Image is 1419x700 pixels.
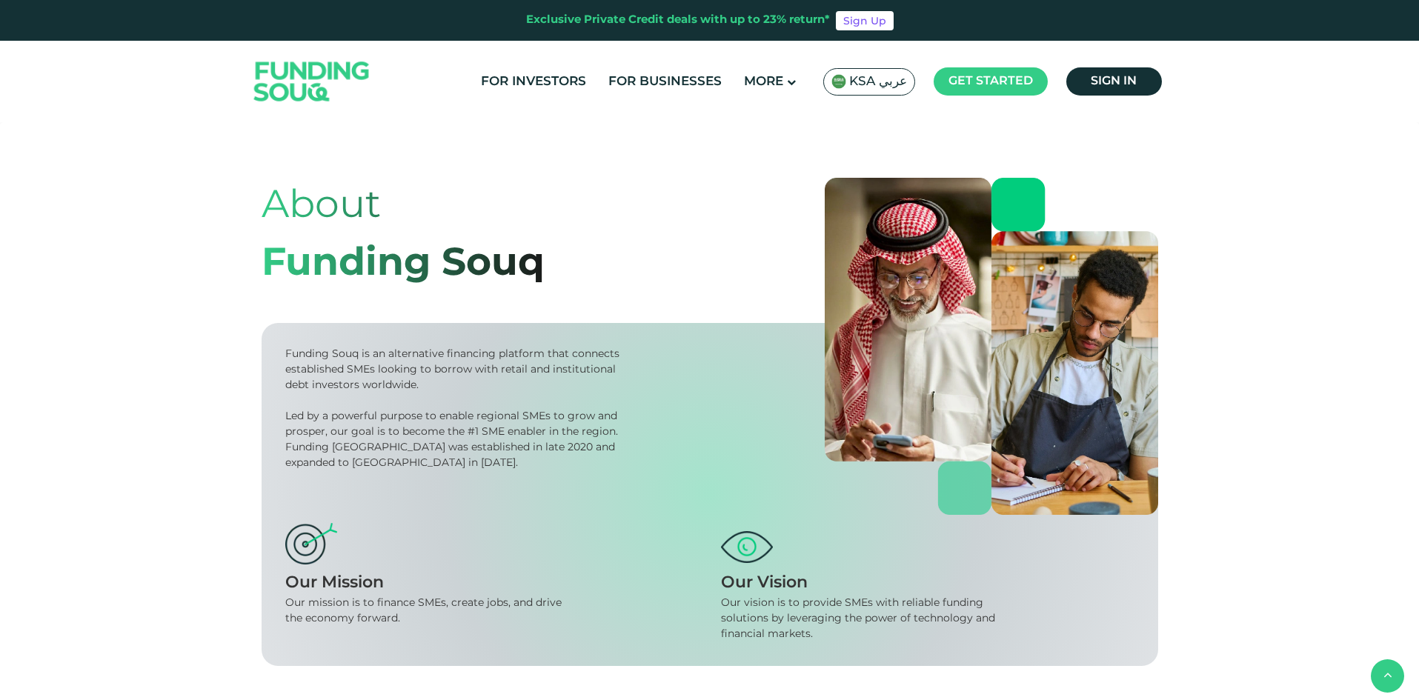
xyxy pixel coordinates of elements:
span: Get started [948,76,1033,87]
span: More [744,76,783,88]
div: Funding Souq is an alternative financing platform that connects established SMEs looking to borro... [285,347,625,393]
img: mission [285,523,337,564]
a: For Investors [477,70,590,94]
div: Funding Souq [262,236,545,293]
div: Our Vision [721,571,1134,596]
img: Logo [239,44,385,119]
a: Sign Up [836,11,894,30]
span: Sign in [1091,76,1137,87]
div: About [262,178,545,236]
div: Exclusive Private Credit deals with up to 23% return* [526,12,830,29]
img: vision [721,531,773,562]
img: SA Flag [831,74,846,89]
a: Sign in [1066,67,1162,96]
div: Our Mission [285,571,699,596]
div: Our mission is to finance SMEs, create jobs, and drive the economy forward. [285,596,575,627]
span: KSA عربي [849,73,907,90]
div: Our vision is to provide SMEs with reliable funding solutions by leveraging the power of technolo... [721,596,1011,642]
button: back [1371,659,1404,693]
a: For Businesses [605,70,725,94]
div: Led by a powerful purpose to enable regional SMEs to grow and prosper, our goal is to become the ... [285,409,625,471]
img: about-us-banner [825,178,1158,515]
